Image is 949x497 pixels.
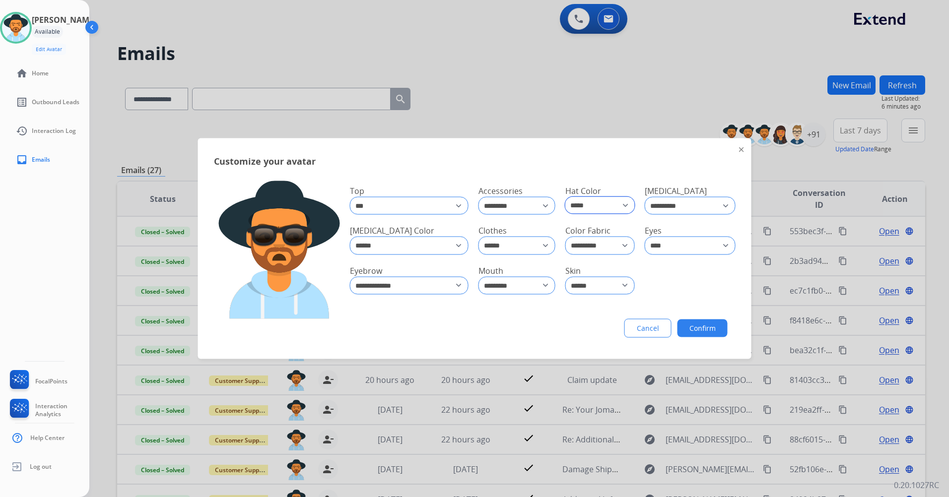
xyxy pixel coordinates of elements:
span: Mouth [478,265,503,276]
span: Log out [30,463,52,471]
img: close-button [739,147,744,152]
img: avatar [2,14,30,42]
span: Top [350,186,364,196]
span: Interaction Log [32,127,76,135]
mat-icon: home [16,67,28,79]
span: Eyes [645,225,662,236]
span: Customize your avatar [214,154,316,168]
span: Help Center [30,434,65,442]
span: Eyebrow [350,265,382,276]
span: Emails [32,156,50,164]
button: Edit Avatar [32,44,66,55]
span: Color Fabric [565,225,610,236]
span: FocalPoints [35,377,68,385]
span: Accessories [478,186,523,196]
a: Interaction Analytics [8,399,89,422]
span: [MEDICAL_DATA] Color [350,225,434,236]
div: Available [32,26,63,38]
span: Skin [565,265,581,276]
span: Outbound Leads [32,98,79,106]
span: [MEDICAL_DATA] [645,186,707,196]
button: Confirm [678,319,728,337]
mat-icon: history [16,125,28,137]
span: Clothes [478,225,507,236]
p: 0.20.1027RC [894,479,939,491]
span: Home [32,69,49,77]
span: Interaction Analytics [35,402,89,418]
h3: [PERSON_NAME] [32,14,96,26]
a: FocalPoints [8,370,68,393]
button: Cancel [624,319,672,338]
mat-icon: list_alt [16,96,28,108]
mat-icon: inbox [16,154,28,166]
span: Hat Color [565,186,601,196]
